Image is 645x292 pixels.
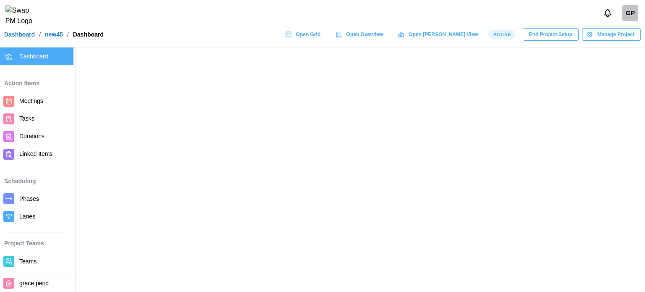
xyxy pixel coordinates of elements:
a: Open Grid [281,28,327,41]
span: Open Grid [296,29,321,40]
span: grace perid [19,280,49,287]
span: Meetings [19,97,43,104]
span: Open Overview [346,29,383,40]
div: / [67,32,69,37]
span: Linked Items [19,150,52,157]
div: / [39,32,41,37]
a: Dashboard [4,32,35,37]
a: Open Overview [331,28,389,41]
span: Phases [19,195,39,202]
span: Lanes [19,213,35,220]
div: GP [622,5,638,21]
span: Tasks [19,115,34,122]
a: Grace period [622,5,638,21]
a: new45 [45,32,63,37]
a: Open [PERSON_NAME] View [393,28,484,41]
img: Swap PM Logo [5,5,39,26]
span: End Project Setup [529,29,572,40]
button: Notifications [600,6,615,20]
span: Teams [19,258,37,265]
button: End Project Setup [523,28,579,41]
div: Dashboard [73,32,104,37]
span: Manage Project [597,29,635,40]
span: Dashboard [19,53,48,60]
button: Manage Project [582,28,641,41]
span: Durations [19,133,45,139]
span: Open [PERSON_NAME] View [409,29,478,40]
span: Active [493,31,511,38]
